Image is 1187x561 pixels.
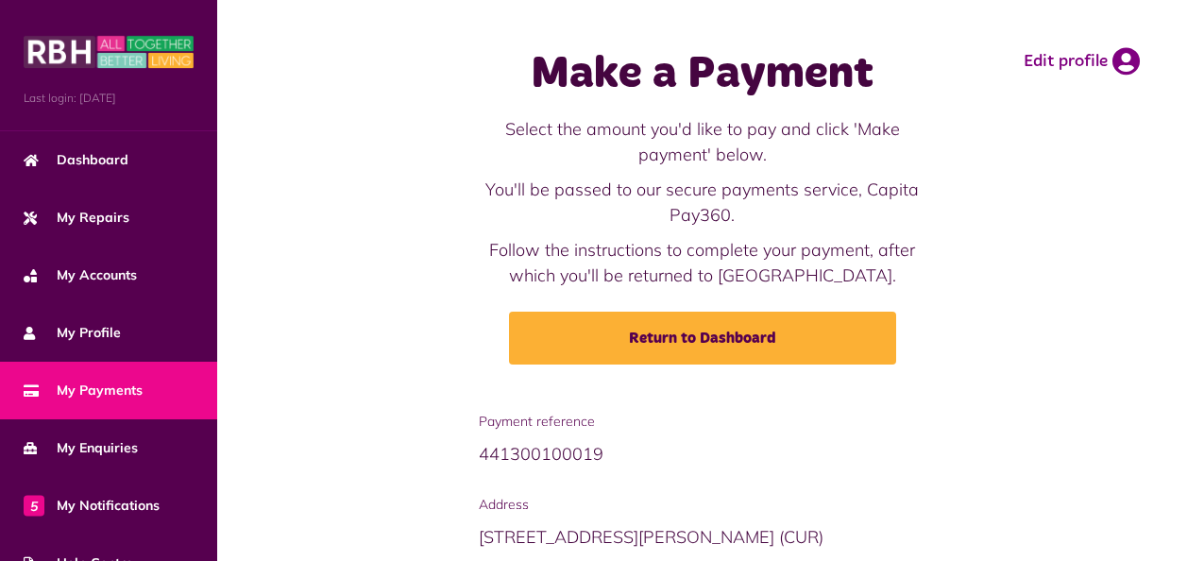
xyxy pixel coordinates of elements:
[479,443,603,465] span: 441300100019
[479,526,823,548] span: [STREET_ADDRESS][PERSON_NAME] (CUR)
[24,265,137,285] span: My Accounts
[479,495,926,515] span: Address
[479,177,926,228] p: You'll be passed to our secure payments service, Capita Pay360.
[24,323,121,343] span: My Profile
[24,90,194,107] span: Last login: [DATE]
[24,208,129,228] span: My Repairs
[1024,47,1140,76] a: Edit profile
[479,47,926,102] h1: Make a Payment
[479,412,926,432] span: Payment reference
[479,116,926,167] p: Select the amount you'd like to pay and click 'Make payment' below.
[24,381,143,400] span: My Payments
[479,237,926,288] p: Follow the instructions to complete your payment, after which you'll be returned to [GEOGRAPHIC_D...
[24,495,44,516] span: 5
[24,150,128,170] span: Dashboard
[509,312,896,365] a: Return to Dashboard
[24,438,138,458] span: My Enquiries
[24,496,160,516] span: My Notifications
[24,33,194,71] img: MyRBH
